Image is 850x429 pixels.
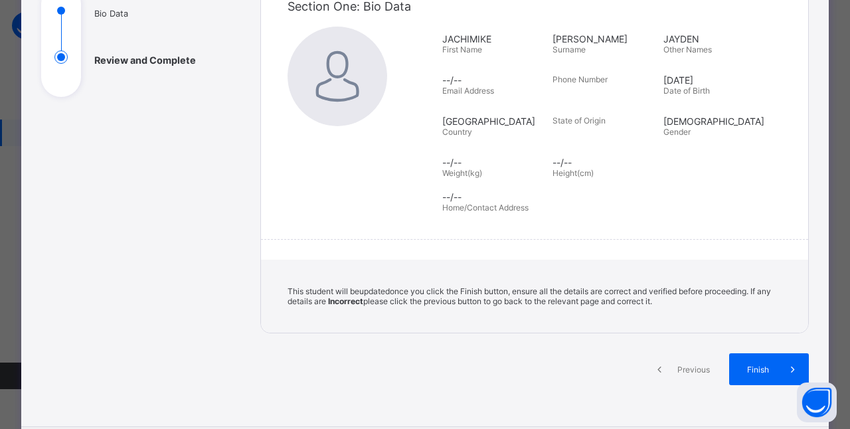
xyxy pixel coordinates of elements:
span: Other Names [663,44,712,54]
span: Weight(kg) [442,168,482,178]
span: This student will be updated once you click the Finish button, ensure all the details are correct... [288,286,771,306]
span: Home/Contact Address [442,203,529,213]
span: [GEOGRAPHIC_DATA] [442,116,546,127]
span: Previous [675,365,712,375]
span: JAYDEN [663,33,767,44]
span: [PERSON_NAME] [552,33,656,44]
span: State of Origin [552,116,606,126]
span: Date of Birth [663,86,710,96]
span: --/-- [442,157,546,168]
img: default.svg [288,27,387,126]
span: Height(cm) [552,168,594,178]
span: Email Address [442,86,494,96]
span: [DATE] [663,74,767,86]
span: Surname [552,44,586,54]
span: --/-- [442,191,788,203]
span: First Name [442,44,482,54]
span: Country [442,127,472,137]
button: Open asap [797,383,837,422]
span: Gender [663,127,691,137]
span: --/-- [552,157,656,168]
span: JACHIMIKE [442,33,546,44]
b: Incorrect [328,296,363,306]
span: [DEMOGRAPHIC_DATA] [663,116,767,127]
span: --/-- [442,74,546,86]
span: Phone Number [552,74,608,84]
span: Finish [739,365,777,375]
